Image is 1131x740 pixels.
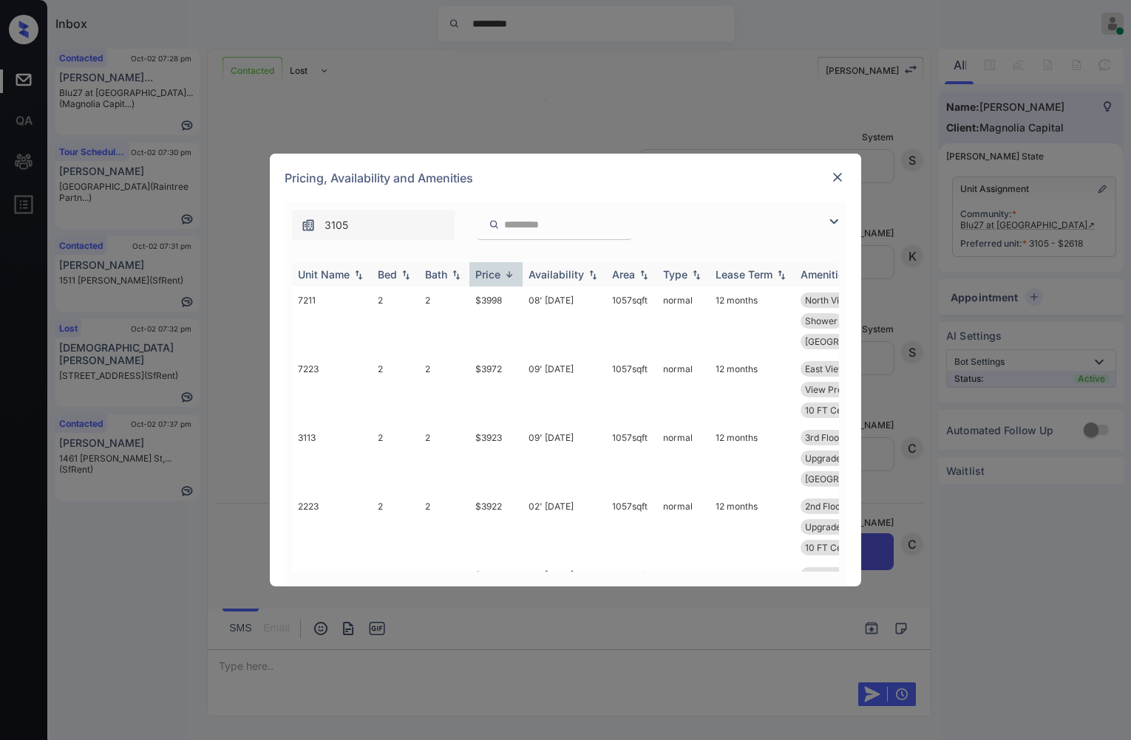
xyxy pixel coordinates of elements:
[830,170,845,185] img: close
[606,493,657,561] td: 1057 sqft
[657,424,710,493] td: normal
[523,355,606,424] td: 09' [DATE]
[606,355,657,424] td: 1057 sqft
[657,561,710,630] td: normal
[419,493,469,561] td: 2
[523,493,606,561] td: 02' [DATE]
[523,424,606,493] td: 09' [DATE]
[689,270,704,280] img: sorting
[469,493,523,561] td: $3922
[523,561,606,630] td: 30' [DATE]
[805,432,843,443] span: 3rd Floor
[710,287,795,355] td: 12 months
[372,355,419,424] td: 2
[606,561,657,630] td: 1057 sqft
[710,493,795,561] td: 12 months
[372,561,419,630] td: 2
[425,268,447,281] div: Bath
[805,336,896,347] span: [GEOGRAPHIC_DATA]
[805,569,844,580] span: 2nd Floor
[298,268,350,281] div: Unit Name
[469,561,523,630] td: $3798
[419,355,469,424] td: 2
[805,363,846,374] span: East View
[292,561,372,630] td: 2113
[716,268,772,281] div: Lease Term
[710,561,795,630] td: 12 months
[378,268,397,281] div: Bed
[372,287,419,355] td: 2
[398,270,413,280] img: sorting
[585,270,600,280] img: sorting
[805,295,852,306] span: North View
[469,355,523,424] td: $3972
[805,473,896,484] span: [GEOGRAPHIC_DATA]
[606,424,657,493] td: 1057 sqft
[292,355,372,424] td: 7223
[636,270,651,280] img: sorting
[419,287,469,355] td: 2
[292,424,372,493] td: 3113
[801,268,850,281] div: Amenities
[529,268,584,281] div: Availability
[663,268,687,281] div: Type
[710,424,795,493] td: 12 months
[469,424,523,493] td: $3923
[325,217,348,233] span: 3105
[523,287,606,355] td: 08' [DATE]
[292,493,372,561] td: 2223
[449,270,463,280] img: sorting
[805,453,866,464] span: Upgraded Unit
[612,268,635,281] div: Area
[419,424,469,493] td: 2
[489,218,500,231] img: icon-zuma
[606,287,657,355] td: 1057 sqft
[372,493,419,561] td: 2
[270,154,861,202] div: Pricing, Availability and Amenities
[825,213,843,230] img: icon-zuma
[292,287,372,355] td: 7211
[805,521,866,532] span: Upgraded Unit
[805,384,866,395] span: View Premium
[805,405,859,416] span: 10 FT Ceiling
[502,269,517,280] img: sorting
[805,315,838,326] span: Shower
[805,542,859,553] span: 10 FT Ceiling
[805,501,844,512] span: 2nd Floor
[774,270,789,280] img: sorting
[657,493,710,561] td: normal
[475,268,500,281] div: Price
[351,270,366,280] img: sorting
[301,218,316,233] img: icon-zuma
[469,287,523,355] td: $3998
[372,424,419,493] td: 2
[657,355,710,424] td: normal
[657,287,710,355] td: normal
[419,561,469,630] td: 2
[710,355,795,424] td: 12 months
